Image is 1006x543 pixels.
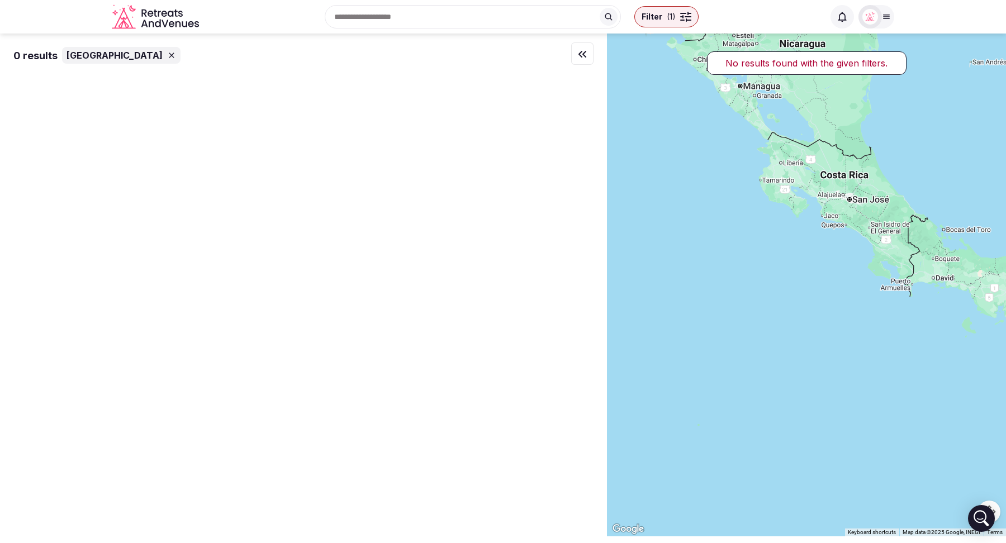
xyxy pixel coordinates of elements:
[642,11,662,22] span: Filter
[987,529,1003,535] a: Terms (opens in new tab)
[725,56,888,70] p: No results found with the given filters.
[67,49,163,61] span: [GEOGRAPHIC_DATA]
[903,529,980,535] span: Map data ©2025 Google, INEGI
[634,6,699,27] button: Filter(1)
[13,49,58,63] div: 0 results
[848,528,896,536] button: Keyboard shortcuts
[968,505,995,532] div: Open Intercom Messenger
[112,4,201,30] a: Visit the homepage
[862,9,878,25] img: Matt Grant Oakes
[610,522,647,536] img: Google
[610,522,647,536] a: Open this area in Google Maps (opens a new window)
[667,11,676,22] span: ( 1 )
[978,501,1000,523] button: Map camera controls
[112,4,201,30] svg: Retreats and Venues company logo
